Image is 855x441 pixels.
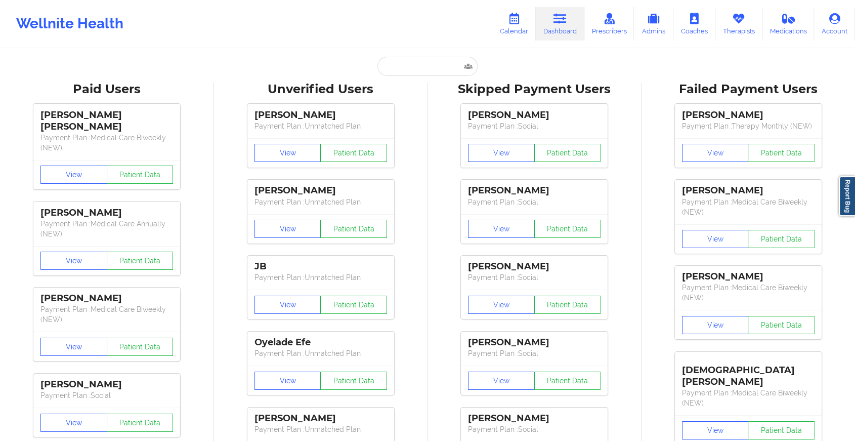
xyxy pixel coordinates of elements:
p: Payment Plan : Medical Care Biweekly (NEW) [682,283,815,303]
a: Report Bug [839,176,855,216]
div: [PERSON_NAME] [682,109,815,121]
button: Patient Data [534,372,601,390]
a: Coaches [673,7,715,41]
button: Patient Data [748,316,815,334]
div: [PERSON_NAME] [254,413,387,424]
a: Dashboard [536,7,584,41]
p: Payment Plan : Unmatched Plan [254,272,387,283]
button: Patient Data [534,296,601,314]
button: View [682,316,749,334]
button: View [40,414,107,432]
a: Account [814,7,855,41]
div: Paid Users [7,82,207,97]
p: Payment Plan : Social [468,424,601,434]
div: Unverified Users [221,82,421,97]
div: [PERSON_NAME] [PERSON_NAME] [40,109,173,133]
a: Therapists [715,7,762,41]
button: View [254,144,321,162]
p: Payment Plan : Unmatched Plan [254,197,387,207]
button: Patient Data [107,252,174,270]
div: Oyelade Efe [254,337,387,348]
div: [PERSON_NAME] [468,337,601,348]
p: Payment Plan : Unmatched Plan [254,424,387,434]
button: View [40,252,107,270]
button: Patient Data [748,421,815,439]
a: Admins [634,7,673,41]
button: Patient Data [107,414,174,432]
button: View [468,144,535,162]
button: View [468,220,535,238]
p: Payment Plan : Social [468,348,601,358]
button: Patient Data [748,230,815,248]
p: Payment Plan : Social [40,390,173,400]
div: [PERSON_NAME] [40,293,173,304]
p: Payment Plan : Therapy Monthly (NEW) [682,121,815,131]
button: Patient Data [320,220,387,238]
div: [PERSON_NAME] [468,185,601,196]
button: Patient Data [320,144,387,162]
a: Calendar [492,7,536,41]
p: Payment Plan : Unmatched Plan [254,121,387,131]
div: Skipped Payment Users [435,82,634,97]
button: View [40,166,107,184]
p: Payment Plan : Medical Care Biweekly (NEW) [682,388,815,408]
button: View [468,296,535,314]
div: [DEMOGRAPHIC_DATA][PERSON_NAME] [682,357,815,388]
button: Patient Data [748,144,815,162]
p: Payment Plan : Social [468,121,601,131]
p: Payment Plan : Medical Care Biweekly (NEW) [682,197,815,217]
button: Patient Data [320,372,387,390]
div: [PERSON_NAME] [254,185,387,196]
p: Payment Plan : Unmatched Plan [254,348,387,358]
button: View [468,372,535,390]
div: [PERSON_NAME] [40,379,173,390]
button: Patient Data [320,296,387,314]
div: Failed Payment Users [649,82,848,97]
div: [PERSON_NAME] [468,413,601,424]
button: View [682,421,749,439]
button: Patient Data [534,220,601,238]
button: View [254,296,321,314]
a: Prescribers [584,7,634,41]
button: View [254,220,321,238]
button: Patient Data [107,166,174,184]
div: [PERSON_NAME] [468,261,601,272]
button: View [682,144,749,162]
button: View [40,338,107,356]
p: Payment Plan : Medical Care Biweekly (NEW) [40,304,173,325]
div: [PERSON_NAME] [682,185,815,196]
a: Medications [762,7,815,41]
button: View [682,230,749,248]
div: JB [254,261,387,272]
div: [PERSON_NAME] [254,109,387,121]
p: Payment Plan : Medical Care Biweekly (NEW) [40,133,173,153]
button: Patient Data [534,144,601,162]
button: Patient Data [107,338,174,356]
p: Payment Plan : Social [468,197,601,207]
button: View [254,372,321,390]
div: [PERSON_NAME] [40,207,173,219]
div: [PERSON_NAME] [682,271,815,283]
p: Payment Plan : Medical Care Annually (NEW) [40,219,173,239]
div: [PERSON_NAME] [468,109,601,121]
p: Payment Plan : Social [468,272,601,283]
